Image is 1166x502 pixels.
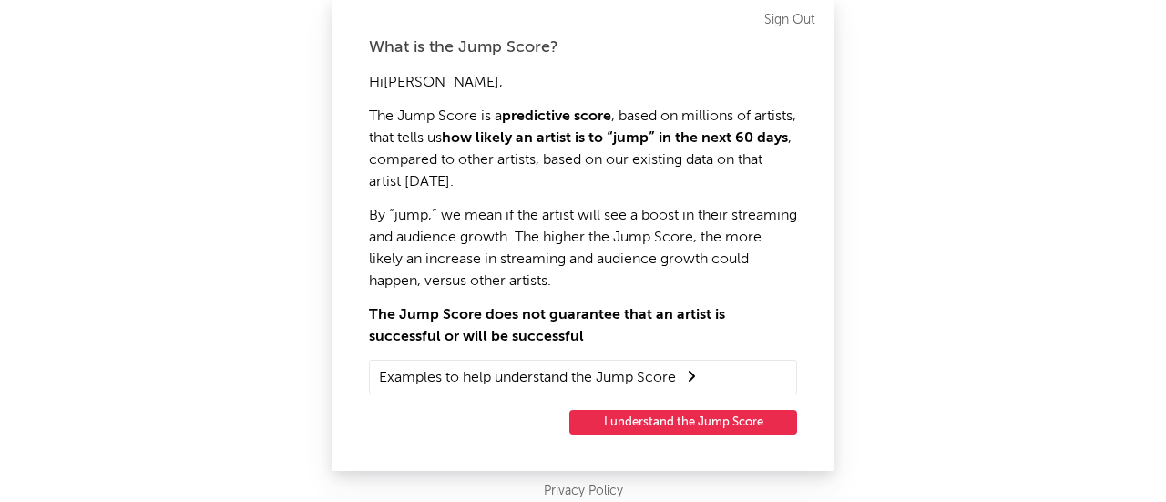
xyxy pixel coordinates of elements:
[369,308,725,344] strong: The Jump Score does not guarantee that an artist is successful or will be successful
[442,131,788,146] strong: how likely an artist is to “jump” in the next 60 days
[369,72,797,94] p: Hi [PERSON_NAME] ,
[369,205,797,292] p: By “jump,” we mean if the artist will see a boost in their streaming and audience growth. The hig...
[379,365,787,389] summary: Examples to help understand the Jump Score
[369,36,797,58] div: What is the Jump Score?
[544,480,623,502] a: Privacy Policy
[502,109,611,124] strong: predictive score
[764,9,815,31] a: Sign Out
[369,106,797,193] p: The Jump Score is a , based on millions of artists, that tells us , compared to other artists, ba...
[569,410,797,435] button: I understand the Jump Score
